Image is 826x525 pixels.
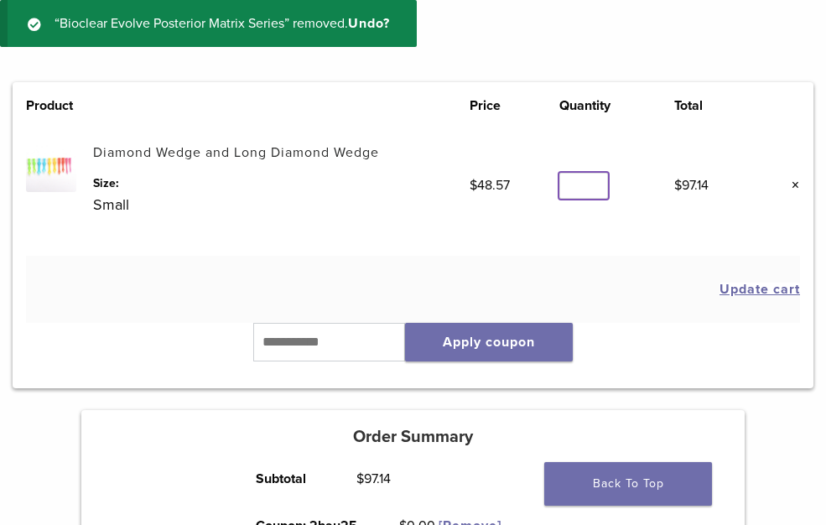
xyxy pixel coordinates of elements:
button: Apply coupon [405,323,573,361]
th: Quantity [559,96,674,116]
bdi: 97.14 [674,177,709,194]
h5: Order Summary [81,427,745,447]
th: Total [674,96,751,116]
span: $ [356,470,364,487]
p: Small [93,192,470,217]
a: Remove this item [778,174,800,196]
button: Update cart [720,283,800,296]
bdi: 97.14 [356,470,391,487]
span: $ [470,177,477,194]
img: Diamond Wedge and Long Diamond Wedge [26,143,75,192]
a: Undo? [348,15,390,32]
th: Product [26,96,93,116]
th: Subtotal [236,455,337,502]
a: Diamond Wedge and Long Diamond Wedge [93,144,379,161]
th: Price [470,96,560,116]
bdi: 48.57 [470,177,510,194]
a: Back To Top [544,462,712,506]
span: $ [674,177,682,194]
dt: Size: [93,174,470,192]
